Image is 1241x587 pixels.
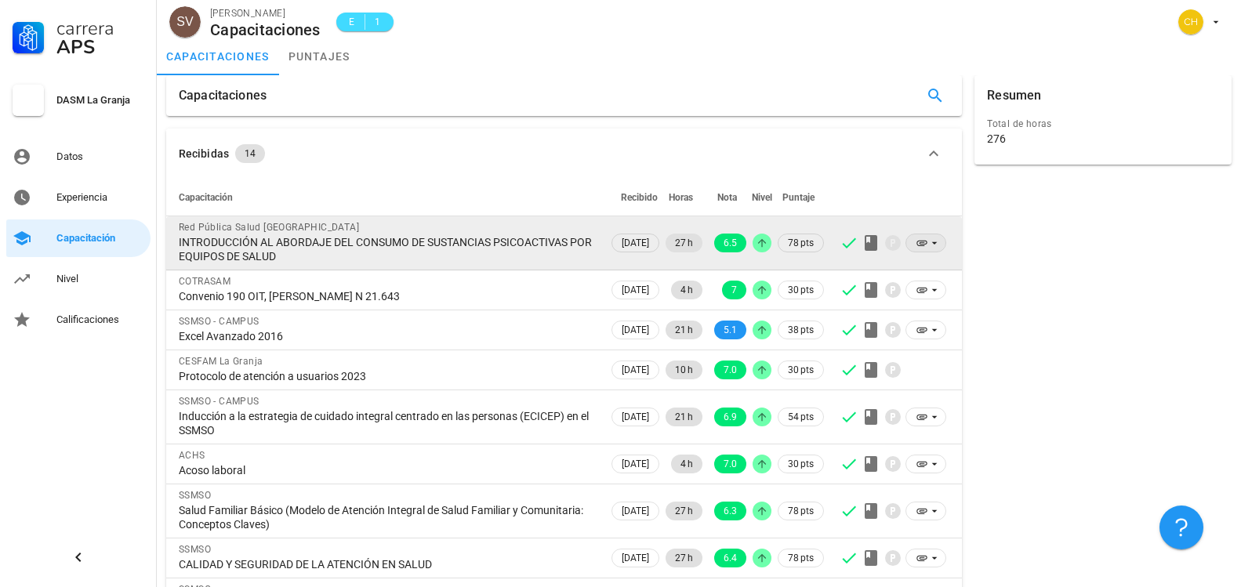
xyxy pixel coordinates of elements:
span: 30 pts [788,282,814,298]
span: SSMSO - CAMPUS [179,316,259,327]
span: 21 h [675,321,693,339]
span: 27 h [675,502,693,520]
span: 6.3 [724,502,737,520]
div: Recibidas [179,145,229,162]
span: 6.4 [724,549,737,567]
span: 1 [372,14,384,30]
span: CESFAM La Granja [179,356,263,367]
div: avatar [169,6,201,38]
span: [DATE] [622,549,649,567]
div: Convenio 190 OIT, [PERSON_NAME] N 21.643 [179,289,596,303]
span: 38 pts [788,322,814,338]
div: Resumen [987,75,1041,116]
span: SSMSO [179,490,211,501]
span: 21 h [675,408,693,426]
div: Inducción a la estrategia de cuidado integral centrado en las personas (ECICEP) en el SSMSO [179,409,596,437]
span: [DATE] [622,361,649,379]
div: INTRODUCCIÓN AL ABORDAJE DEL CONSUMO DE SUSTANCIAS PSICOACTIVAS POR EQUIPOS DE SALUD [179,235,596,263]
div: Total de horas [987,116,1219,132]
span: 30 pts [788,456,814,472]
span: SSMSO [179,544,211,555]
div: DASM La Granja [56,94,144,107]
th: Nivel [749,179,775,216]
span: Recibido [621,192,658,203]
span: 6.9 [724,408,737,426]
a: Capacitación [6,219,151,257]
div: Acoso laboral [179,463,596,477]
div: [PERSON_NAME] [210,5,321,21]
span: Nota [717,192,737,203]
a: Nivel [6,260,151,298]
span: Horas [669,192,693,203]
div: Datos [56,150,144,163]
button: Recibidas 14 [166,129,962,179]
span: 30 pts [788,362,814,378]
span: 27 h [675,234,693,252]
span: 5.1 [724,321,737,339]
span: 14 [245,144,256,163]
div: Nivel [56,273,144,285]
span: [DATE] [622,502,649,520]
span: 78 pts [788,550,814,566]
span: 6.5 [724,234,737,252]
span: E [346,14,358,30]
span: 4 h [680,281,693,299]
span: Puntaje [782,192,815,203]
div: Protocolo de atención a usuarios 2023 [179,369,596,383]
div: Excel Avanzado 2016 [179,329,596,343]
span: SSMSO - CAMPUS [179,396,259,407]
span: [DATE] [622,408,649,426]
div: avatar [1178,9,1203,34]
span: 4 h [680,455,693,473]
span: [DATE] [622,455,649,473]
a: Datos [6,138,151,176]
span: Red Pública Salud [GEOGRAPHIC_DATA] [179,222,359,233]
span: 7.0 [724,455,737,473]
div: Capacitaciones [179,75,267,116]
div: Salud Familiar Básico (Modelo de Atención Integral de Salud Familiar y Comunitaria: Conceptos Cla... [179,503,596,531]
div: CALIDAD Y SEGURIDAD DE LA ATENCIÓN EN SALUD [179,557,596,571]
span: 54 pts [788,409,814,425]
span: 78 pts [788,503,814,519]
span: SV [176,6,193,38]
div: APS [56,38,144,56]
span: 10 h [675,361,693,379]
div: Capacitaciones [210,21,321,38]
span: 27 h [675,549,693,567]
div: Carrera [56,19,144,38]
th: Puntaje [775,179,827,216]
span: COTRASAM [179,276,230,287]
span: Nivel [752,192,772,203]
span: 78 pts [788,235,814,251]
div: Calificaciones [56,313,144,326]
th: Recibido [608,179,662,216]
span: [DATE] [622,321,649,339]
span: ACHS [179,450,205,461]
th: Nota [706,179,749,216]
span: 7.0 [724,361,737,379]
span: [DATE] [622,234,649,252]
a: Calificaciones [6,301,151,339]
div: Experiencia [56,191,144,204]
a: Experiencia [6,179,151,216]
span: Capacitación [179,192,233,203]
span: [DATE] [622,281,649,299]
div: 276 [987,132,1006,146]
div: Capacitación [56,232,144,245]
th: Horas [662,179,706,216]
span: 7 [731,281,737,299]
th: Capacitación [166,179,608,216]
a: capacitaciones [157,38,279,75]
a: puntajes [279,38,360,75]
